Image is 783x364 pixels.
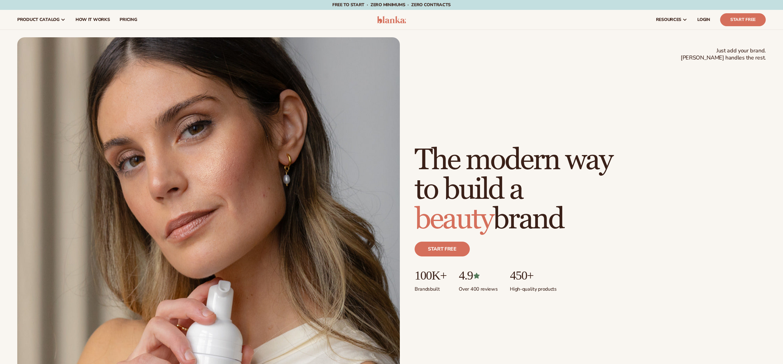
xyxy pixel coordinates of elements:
p: 100K+ [415,269,446,282]
span: How It Works [76,17,110,22]
p: High-quality products [510,282,556,292]
a: product catalog [12,10,71,30]
a: Start Free [720,13,766,26]
span: beauty [415,201,493,237]
p: Brands built [415,282,446,292]
span: product catalog [17,17,59,22]
p: Over 400 reviews [459,282,498,292]
span: Just add your brand. [PERSON_NAME] handles the rest. [681,47,766,62]
p: 4.9 [459,269,498,282]
span: Free to start · ZERO minimums · ZERO contracts [332,2,451,8]
a: resources [651,10,692,30]
span: LOGIN [697,17,710,22]
a: LOGIN [692,10,715,30]
p: 450+ [510,269,556,282]
img: logo [377,16,406,23]
span: pricing [120,17,137,22]
a: pricing [115,10,142,30]
a: Start free [415,242,470,256]
a: How It Works [71,10,115,30]
h1: The modern way to build a brand [415,145,612,234]
span: resources [656,17,681,22]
